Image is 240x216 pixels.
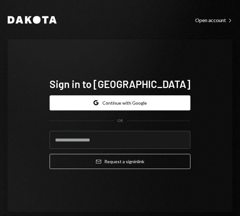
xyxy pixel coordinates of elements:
[50,95,190,110] button: Continue with Google
[117,118,123,124] div: OR
[50,77,190,90] h1: Sign in to [GEOGRAPHIC_DATA]
[195,16,232,23] a: Open account
[195,17,232,23] div: Open account
[50,154,190,169] button: Request a signinlink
